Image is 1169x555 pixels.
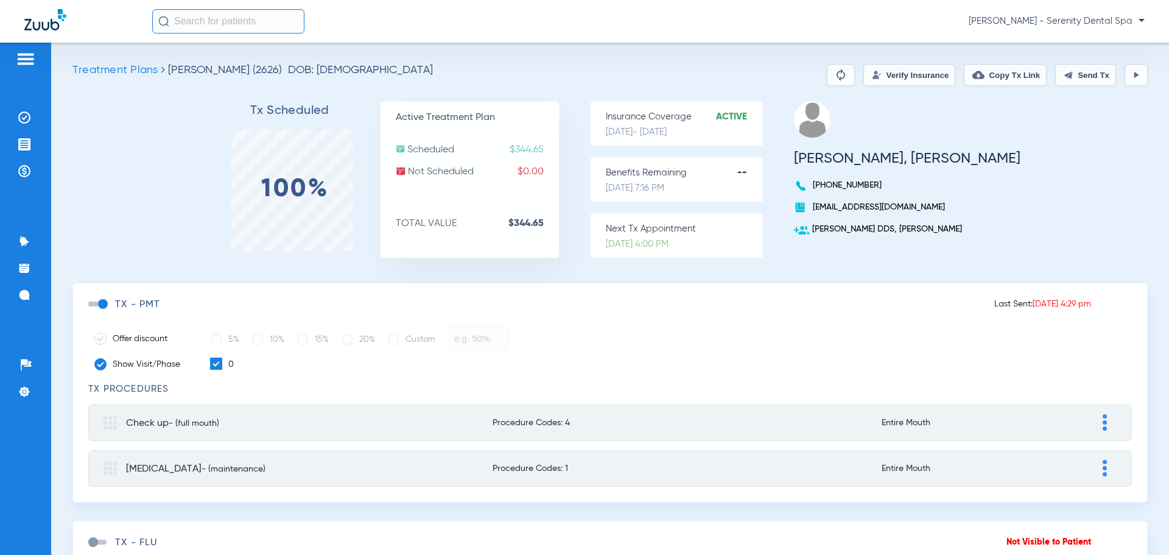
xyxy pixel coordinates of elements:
[606,182,762,194] p: [DATE] 7:16 PM
[341,327,375,352] label: 20%
[606,167,762,179] p: Benefits Remaining
[1033,300,1091,308] span: [DATE] 4:29 pm
[794,152,1020,164] h3: [PERSON_NAME], [PERSON_NAME]
[88,383,1132,395] h3: TX Procedures
[115,299,161,311] h3: TX - pmt
[88,450,1132,487] mat-expansion-panel-header: [MEDICAL_DATA]- (maintenance)Procedure Codes: 1Entire Mouth
[288,64,433,76] span: DOB: [DEMOGRAPHIC_DATA]
[396,144,559,156] p: Scheduled
[1103,414,1107,431] img: group-dot-blue.svg
[510,144,559,156] span: $344.65
[716,111,762,123] strong: Active
[969,15,1145,27] span: [PERSON_NAME] - Serenity Dental Spa
[508,217,559,230] strong: $344.65
[972,69,985,81] img: link-copy.png
[794,179,1020,191] p: [PHONE_NUMBER]
[1006,536,1091,548] p: Not Visible to Patient
[1108,497,1169,555] iframe: Chat Widget
[794,223,809,238] img: add-user.svg
[994,298,1091,310] p: Last Sent:
[210,327,239,352] label: 5%
[794,201,1020,213] p: [EMAIL_ADDRESS][DOMAIN_NAME]
[794,179,810,193] img: voice-call-b.svg
[606,223,762,235] p: Next Tx Appointment
[104,462,117,475] img: group.svg
[1064,70,1073,80] img: send.svg
[882,464,1011,473] span: Entire Mouth
[16,52,35,66] img: hamburger-icon
[1055,64,1116,86] button: Send Tx
[606,126,762,138] p: [DATE] - [DATE]
[396,166,406,176] img: not-scheduled.svg
[872,70,882,80] img: Verify Insurance
[1131,70,1141,80] img: play.svg
[168,65,282,76] span: [PERSON_NAME] (2626)
[964,64,1047,86] button: Copy Tx Link
[396,111,559,124] p: Active Treatment Plan
[126,419,219,428] span: Check up
[152,9,304,34] input: Search for patients
[493,419,795,427] span: Procedure Codes: 4
[387,327,435,352] label: Custom
[606,238,762,250] p: [DATE] 4:00 PM
[396,217,559,230] p: TOTAL VALUE
[88,405,1132,441] mat-expansion-panel-header: Check up- (full mouth)Procedure Codes: 4Entire Mouth
[200,105,380,117] h3: Tx Scheduled
[126,464,265,474] span: [MEDICAL_DATA]
[1103,460,1107,476] img: group-dot-blue.svg
[72,65,158,76] span: Treatment Plans
[202,465,265,473] span: - (maintenance)
[396,144,405,154] img: scheduled.svg
[794,101,830,138] img: profile.png
[251,327,284,352] label: 10%
[794,223,1020,235] p: [PERSON_NAME] DDS, [PERSON_NAME]
[794,201,806,213] img: book.svg
[863,64,955,86] button: Verify Insurance
[448,326,508,350] input: e.g. 50%
[115,537,158,549] h3: TX - flu
[261,183,329,196] label: 100%
[606,111,762,123] p: Insurance Coverage
[882,419,1011,427] span: Entire Mouth
[518,166,559,178] span: $0.00
[737,167,762,179] strong: --
[834,68,848,82] img: Reparse
[210,358,234,371] label: 0
[94,333,192,345] label: Offer discount
[104,416,117,430] img: group.svg
[94,358,192,370] label: Show Visit/Phase
[158,16,169,27] img: Search Icon
[493,464,795,473] span: Procedure Codes: 1
[297,327,329,352] label: 15%
[396,166,559,178] p: Not Scheduled
[24,9,66,30] img: Zuub Logo
[169,419,219,428] span: - (full mouth)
